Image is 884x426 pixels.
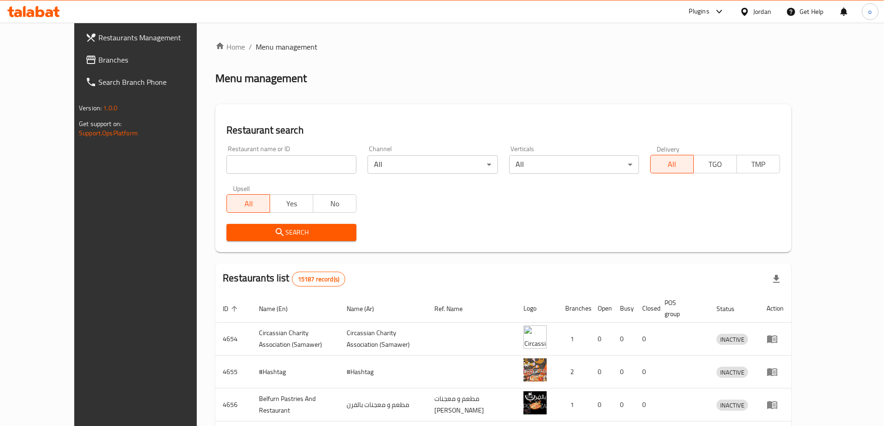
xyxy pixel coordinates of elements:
div: Total records count [292,272,345,286]
button: TMP [736,155,780,173]
img: #Hashtag [523,358,547,381]
span: ID [223,303,240,314]
img: ​Circassian ​Charity ​Association​ (Samawer) [523,325,547,349]
td: مطعم و معجنات بالفرن [339,388,427,421]
span: Search Branch Phone [98,76,214,88]
a: Home [215,41,245,52]
div: Menu [767,333,784,344]
td: 4656 [215,388,252,421]
span: INACTIVE [716,400,748,411]
td: مطعم و معجنات [PERSON_NAME] [427,388,516,421]
td: 0 [613,323,635,356]
th: Logo [516,294,558,323]
span: No [317,197,353,210]
th: Open [590,294,613,323]
td: 0 [635,323,657,356]
div: Plugins [689,6,709,17]
td: 0 [613,388,635,421]
img: Belfurn Pastries And Restaurant [523,391,547,414]
a: Search Branch Phone [78,71,222,93]
div: Menu [767,399,784,410]
h2: Restaurant search [226,123,780,137]
span: Search [234,227,349,238]
span: Version: [79,102,102,114]
th: Busy [613,294,635,323]
th: Action [759,294,791,323]
button: TGO [693,155,737,173]
th: Closed [635,294,657,323]
td: Belfurn Pastries And Restaurant [252,388,339,421]
div: Menu [767,366,784,377]
a: Support.OpsPlatform [79,127,138,139]
td: 0 [590,388,613,421]
span: Name (Ar) [347,303,386,314]
span: 15187 record(s) [292,275,345,284]
a: Restaurants Management [78,26,222,49]
h2: Restaurants list [223,271,345,286]
td: ​Circassian ​Charity ​Association​ (Samawer) [339,323,427,356]
td: 1 [558,388,590,421]
td: 2 [558,356,590,388]
label: Upsell [233,185,250,191]
button: No [313,194,356,213]
button: All [226,194,270,213]
td: 0 [590,323,613,356]
span: 1.0.0 [103,102,117,114]
div: All [368,155,497,174]
td: 0 [590,356,613,388]
th: Branches [558,294,590,323]
label: Delivery [657,146,680,152]
input: Search for restaurant name or ID.. [226,155,356,174]
span: All [654,158,690,171]
span: TMP [741,158,776,171]
span: Name (En) [259,303,300,314]
button: All [650,155,694,173]
div: All [509,155,639,174]
button: Search [226,224,356,241]
span: Ref. Name [434,303,475,314]
td: #Hashtag [339,356,427,388]
td: 0 [635,356,657,388]
td: #Hashtag [252,356,339,388]
span: All [231,197,266,210]
span: Menu management [256,41,317,52]
span: Get support on: [79,118,122,130]
span: INACTIVE [716,334,748,345]
div: Export file [765,268,787,290]
span: Branches [98,54,214,65]
span: INACTIVE [716,367,748,378]
li: / [249,41,252,52]
td: 4654 [215,323,252,356]
button: Yes [270,194,313,213]
div: Jordan [753,6,771,17]
span: TGO [697,158,733,171]
td: 4655 [215,356,252,388]
span: o [868,6,871,17]
a: Branches [78,49,222,71]
span: Status [716,303,747,314]
span: Restaurants Management [98,32,214,43]
h2: Menu management [215,71,307,86]
nav: breadcrumb [215,41,791,52]
td: ​Circassian ​Charity ​Association​ (Samawer) [252,323,339,356]
td: 0 [635,388,657,421]
span: POS group [665,297,698,319]
td: 1 [558,323,590,356]
span: Yes [274,197,310,210]
td: 0 [613,356,635,388]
